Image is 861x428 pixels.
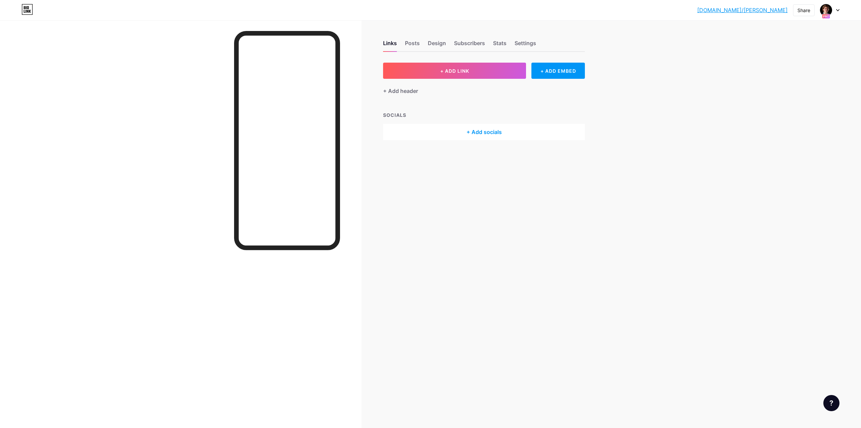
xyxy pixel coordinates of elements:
[820,4,832,17] img: shawn
[383,63,526,79] button: + ADD LINK
[383,111,585,119] div: SOCIALS
[797,7,810,14] div: Share
[440,68,469,74] span: + ADD LINK
[697,6,788,14] a: [DOMAIN_NAME]/[PERSON_NAME]
[454,39,485,51] div: Subscribers
[383,87,418,95] div: + Add header
[383,124,585,140] div: + Add socials
[515,39,536,51] div: Settings
[493,39,507,51] div: Stats
[405,39,420,51] div: Posts
[531,63,585,79] div: + ADD EMBED
[383,39,397,51] div: Links
[428,39,446,51] div: Design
